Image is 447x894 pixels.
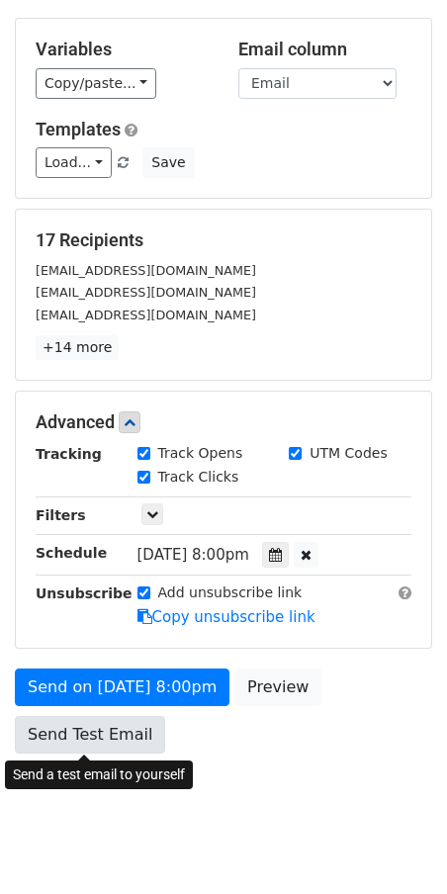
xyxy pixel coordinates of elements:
a: Send Test Email [15,716,165,754]
a: Copy unsubscribe link [137,608,315,626]
strong: Tracking [36,446,102,462]
label: Track Clicks [158,467,239,488]
label: Track Opens [158,443,243,464]
small: [EMAIL_ADDRESS][DOMAIN_NAME] [36,263,256,278]
a: +14 more [36,335,119,360]
strong: Schedule [36,545,107,561]
strong: Filters [36,507,86,523]
a: Send on [DATE] 8:00pm [15,669,229,706]
h5: 17 Recipients [36,229,411,251]
label: Add unsubscribe link [158,582,303,603]
a: Templates [36,119,121,139]
small: [EMAIL_ADDRESS][DOMAIN_NAME] [36,308,256,322]
strong: Unsubscribe [36,585,133,601]
small: [EMAIL_ADDRESS][DOMAIN_NAME] [36,285,256,300]
a: Preview [234,669,321,706]
div: Send a test email to yourself [5,760,193,789]
h5: Advanced [36,411,411,433]
a: Load... [36,147,112,178]
h5: Email column [238,39,411,60]
span: [DATE] 8:00pm [137,546,249,564]
button: Save [142,147,194,178]
iframe: Chat Widget [348,799,447,894]
label: UTM Codes [310,443,387,464]
h5: Variables [36,39,209,60]
a: Copy/paste... [36,68,156,99]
